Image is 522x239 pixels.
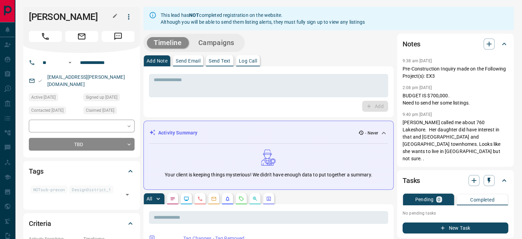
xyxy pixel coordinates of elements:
[29,31,62,42] span: Call
[403,92,508,107] p: BUDGET IS $700,000. Need to send her some listings.
[438,197,440,202] p: 0
[66,58,74,67] button: Open
[403,112,432,117] p: 9:40 pm [DATE]
[83,107,135,116] div: Fri Jun 18 2021
[239,58,257,63] p: Log Call
[29,215,135,232] div: Criteria
[403,39,420,50] h2: Notes
[147,58,167,63] p: Add Note
[197,196,203,202] svg: Calls
[239,196,244,202] svg: Requests
[158,129,197,137] p: Activity Summary
[184,196,189,202] svg: Lead Browsing Activity
[65,31,98,42] span: Email
[365,130,378,136] p: - Never
[149,127,388,139] div: Activity Summary- Never
[403,58,432,63] p: 9:38 am [DATE]
[403,222,508,233] button: New Task
[86,107,114,114] span: Claimed [DATE]
[403,175,420,186] h2: Tasks
[123,190,132,199] button: Open
[31,107,63,114] span: Contacted [DATE]
[211,196,217,202] svg: Emails
[403,119,508,162] p: [PERSON_NAME] called me about 760 Lakeshore. Her daughter did have interest in that and [GEOGRAPH...
[403,36,508,52] div: Notes
[209,58,231,63] p: Send Text
[29,107,80,116] div: Fri Oct 29 2021
[415,197,433,202] p: Pending
[29,94,80,103] div: Wed Nov 24 2021
[252,196,258,202] svg: Opportunities
[29,138,135,151] div: TBD
[102,31,135,42] span: Message
[147,196,152,201] p: All
[29,163,135,180] div: Tags
[31,94,56,101] span: Active [DATE]
[38,78,43,83] svg: Email Valid
[403,85,432,90] p: 2:08 pm [DATE]
[83,94,135,103] div: Fri Jun 18 2021
[192,37,241,48] button: Campaigns
[266,196,271,202] svg: Agent Actions
[176,58,200,63] p: Send Email
[470,197,495,202] p: Completed
[403,172,508,189] div: Tasks
[29,11,113,22] h1: [PERSON_NAME]
[47,74,125,87] a: [EMAIL_ADDRESS][PERSON_NAME][DOMAIN_NAME]
[147,37,189,48] button: Timeline
[170,196,175,202] svg: Notes
[29,218,51,229] h2: Criteria
[403,65,508,80] p: Pre-Construction Inquiry made on the Following Project(s): EX3
[225,196,230,202] svg: Listing Alerts
[189,12,199,18] strong: NOT
[86,94,117,101] span: Signed up [DATE]
[161,9,365,28] div: This lead has completed registration on the website. Although you will be able to send them listi...
[403,208,508,218] p: No pending tasks
[165,171,372,178] p: Your client is keeping things mysterious! We didn't have enough data to put together a summary.
[29,166,43,177] h2: Tags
